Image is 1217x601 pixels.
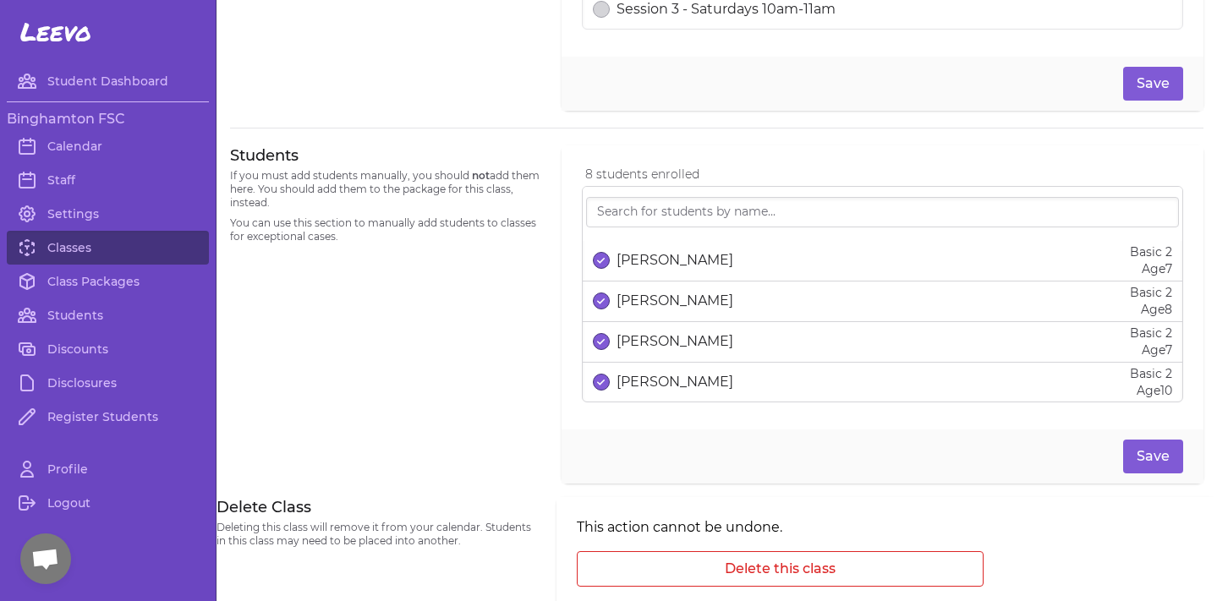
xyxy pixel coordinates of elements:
a: Disclosures [7,366,209,400]
button: select date [593,1,610,18]
p: This action cannot be undone. [577,517,983,538]
button: Save [1123,67,1183,101]
div: Open chat [20,533,71,584]
p: Age 10 [1130,382,1172,399]
button: Delete this class [577,551,983,587]
a: Logout [7,486,209,520]
p: Basic 2 [1130,243,1172,260]
p: Age 7 [1130,341,1172,358]
a: Students [7,298,209,332]
p: Age 8 [1130,301,1172,318]
span: Leevo [20,17,91,47]
h3: Binghamton FSC [7,109,209,129]
p: Deleting this class will remove it from your calendar. Students in this class may need to be plac... [217,521,536,548]
h3: Students [230,145,541,166]
a: Discounts [7,332,209,366]
p: [PERSON_NAME] [617,372,733,392]
a: Settings [7,197,209,231]
p: 8 students enrolled [585,166,1183,183]
h3: Delete Class [217,497,536,517]
p: [PERSON_NAME] [617,250,733,270]
button: select date [593,333,610,350]
button: Save [1123,440,1183,473]
a: Calendar [7,129,209,163]
p: You can use this section to manually add students to classes for exceptional cases. [230,216,541,243]
a: Student Dashboard [7,64,209,98]
p: [PERSON_NAME] [617,331,733,352]
p: Basic 2 [1130,365,1172,382]
button: select date [593,374,610,391]
span: not [472,169,490,182]
a: Classes [7,231,209,265]
button: select date [593,252,610,269]
button: select date [593,292,610,309]
a: Staff [7,163,209,197]
p: [PERSON_NAME] [617,291,733,311]
p: Age 7 [1130,260,1172,277]
a: Class Packages [7,265,209,298]
input: Search for students by name... [586,197,1179,227]
p: Basic 2 [1130,325,1172,341]
a: Register Students [7,400,209,434]
a: Profile [7,452,209,486]
p: Basic 2 [1130,284,1172,301]
p: If you must add students manually, you should add them here. You should add them to the package f... [230,169,541,210]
